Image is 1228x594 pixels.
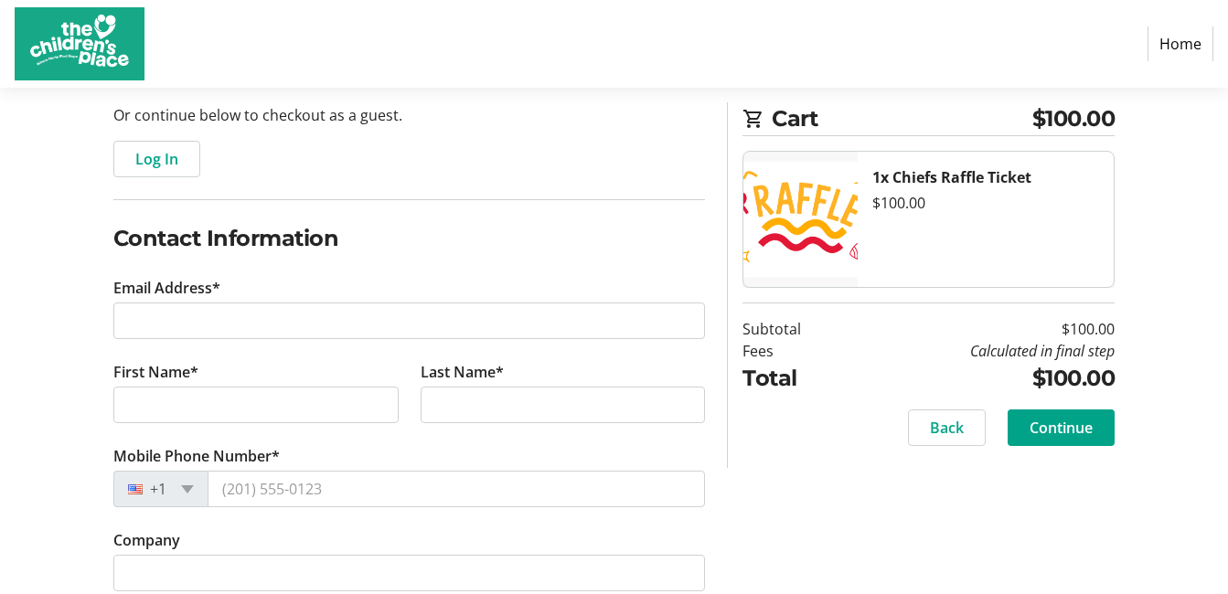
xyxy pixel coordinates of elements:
[113,529,180,551] label: Company
[208,471,706,507] input: (201) 555-0123
[850,340,1115,362] td: Calculated in final step
[135,148,178,170] span: Log In
[113,361,198,383] label: First Name*
[850,318,1115,340] td: $100.00
[421,361,504,383] label: Last Name*
[850,362,1115,395] td: $100.00
[772,102,1031,135] span: Cart
[1032,102,1116,135] span: $100.00
[113,277,220,299] label: Email Address*
[113,445,280,467] label: Mobile Phone Number*
[743,152,858,287] img: Chiefs Raffle Ticket
[872,167,1031,187] strong: 1x Chiefs Raffle Ticket
[113,222,706,255] h2: Contact Information
[113,104,706,126] p: Or continue below to checkout as a guest.
[15,7,144,80] img: The Children's Place's Logo
[742,362,849,395] td: Total
[908,409,986,446] button: Back
[1148,27,1213,61] a: Home
[930,417,964,439] span: Back
[1030,417,1093,439] span: Continue
[872,192,1099,214] div: $100.00
[742,340,849,362] td: Fees
[742,318,849,340] td: Subtotal
[113,141,200,177] button: Log In
[1008,409,1115,446] button: Continue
